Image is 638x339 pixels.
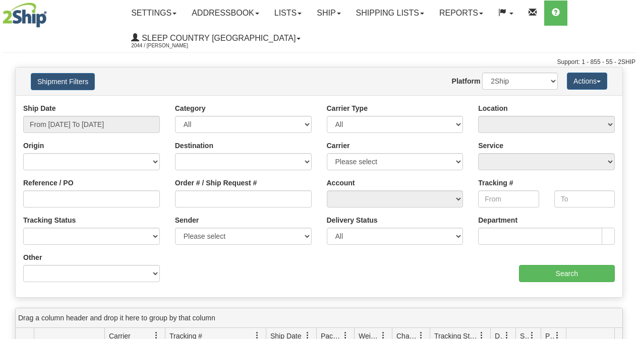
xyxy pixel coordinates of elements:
[327,215,378,225] label: Delivery Status
[327,103,368,113] label: Carrier Type
[175,103,206,113] label: Category
[267,1,309,26] a: Lists
[478,215,517,225] label: Department
[519,265,615,282] input: Search
[432,1,491,26] a: Reports
[327,141,350,151] label: Carrier
[184,1,267,26] a: Addressbook
[478,190,539,208] input: From
[452,76,481,86] label: Platform
[23,252,42,262] label: Other
[615,118,637,221] iframe: chat widget
[124,26,308,51] a: Sleep Country [GEOGRAPHIC_DATA] 2044 / [PERSON_NAME]
[175,215,199,225] label: Sender
[554,190,615,208] input: To
[139,34,296,42] span: Sleep Country [GEOGRAPHIC_DATA]
[175,141,213,151] label: Destination
[23,103,56,113] label: Ship Date
[567,73,607,90] button: Actions
[23,215,76,225] label: Tracking Status
[327,178,355,188] label: Account
[478,141,503,151] label: Service
[23,141,44,151] label: Origin
[478,178,513,188] label: Tracking #
[31,73,95,90] button: Shipment Filters
[309,1,348,26] a: Ship
[3,3,47,28] img: logo2044.jpg
[478,103,507,113] label: Location
[131,41,207,51] span: 2044 / [PERSON_NAME]
[23,178,74,188] label: Reference / PO
[3,58,635,66] div: Support: 1 - 855 - 55 - 2SHIP
[349,1,432,26] a: Shipping lists
[124,1,184,26] a: Settings
[16,308,622,328] div: grid grouping header
[175,178,257,188] label: Order # / Ship Request #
